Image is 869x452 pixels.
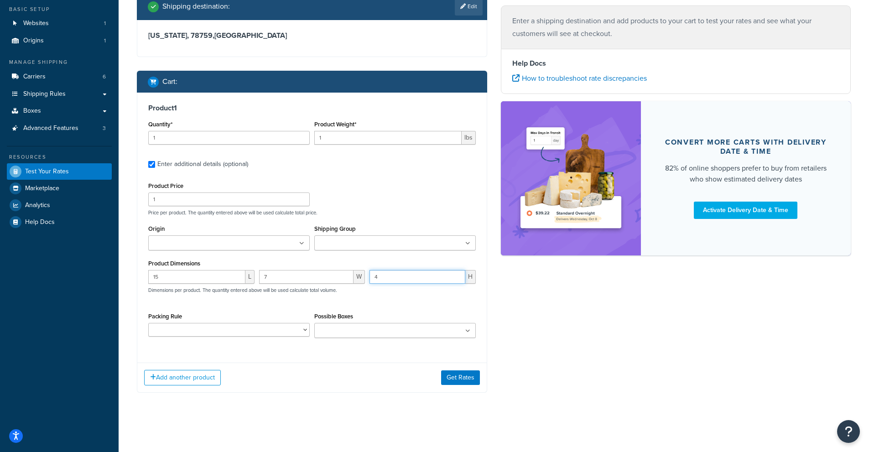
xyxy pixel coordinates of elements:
[7,68,112,85] li: Carriers
[148,131,310,145] input: 0
[23,107,41,115] span: Boxes
[148,161,155,168] input: Enter additional details (optional)
[441,370,480,385] button: Get Rates
[7,5,112,13] div: Basic Setup
[663,138,829,156] div: Convert more carts with delivery date & time
[7,180,112,197] a: Marketplace
[314,313,353,320] label: Possible Boxes
[245,270,255,284] span: L
[7,15,112,32] a: Websites1
[103,125,106,132] span: 3
[148,225,165,232] label: Origin
[314,225,356,232] label: Shipping Group
[144,370,221,385] button: Add another product
[104,20,106,27] span: 1
[162,78,177,86] h2: Cart :
[157,158,248,171] div: Enter additional details (optional)
[512,73,647,83] a: How to troubleshoot rate discrepancies
[25,218,55,226] span: Help Docs
[7,120,112,137] li: Advanced Features
[7,214,112,230] a: Help Docs
[148,182,183,189] label: Product Price
[162,2,230,10] h2: Shipping destination :
[25,185,59,192] span: Marketplace
[104,37,106,45] span: 1
[314,131,462,145] input: 0.00
[694,202,797,219] a: Activate Delivery Date & Time
[7,163,112,180] a: Test Your Rates
[837,420,860,443] button: Open Resource Center
[23,20,49,27] span: Websites
[7,86,112,103] a: Shipping Rules
[25,202,50,209] span: Analytics
[148,313,182,320] label: Packing Rule
[512,58,840,69] h4: Help Docs
[515,115,627,242] img: feature-image-ddt-36eae7f7280da8017bfb280eaccd9c446f90b1fe08728e4019434db127062ab4.png
[7,58,112,66] div: Manage Shipping
[148,31,476,40] h3: [US_STATE], 78759 , [GEOGRAPHIC_DATA]
[25,168,69,176] span: Test Your Rates
[148,104,476,113] h3: Product 1
[148,260,200,267] label: Product Dimensions
[465,270,476,284] span: H
[354,270,365,284] span: W
[103,73,106,81] span: 6
[7,32,112,49] li: Origins
[146,287,337,293] p: Dimensions per product. The quantity entered above will be used calculate total volume.
[7,153,112,161] div: Resources
[663,163,829,185] div: 82% of online shoppers prefer to buy from retailers who show estimated delivery dates
[23,73,46,81] span: Carriers
[7,197,112,213] a: Analytics
[23,37,44,45] span: Origins
[7,15,112,32] li: Websites
[7,120,112,137] a: Advanced Features3
[7,103,112,119] a: Boxes
[23,125,78,132] span: Advanced Features
[7,32,112,49] a: Origins1
[314,121,356,128] label: Product Weight*
[146,209,478,216] p: Price per product. The quantity entered above will be used calculate total price.
[512,15,840,40] p: Enter a shipping destination and add products to your cart to test your rates and see what your c...
[148,121,172,128] label: Quantity*
[7,68,112,85] a: Carriers6
[23,90,66,98] span: Shipping Rules
[462,131,476,145] span: lbs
